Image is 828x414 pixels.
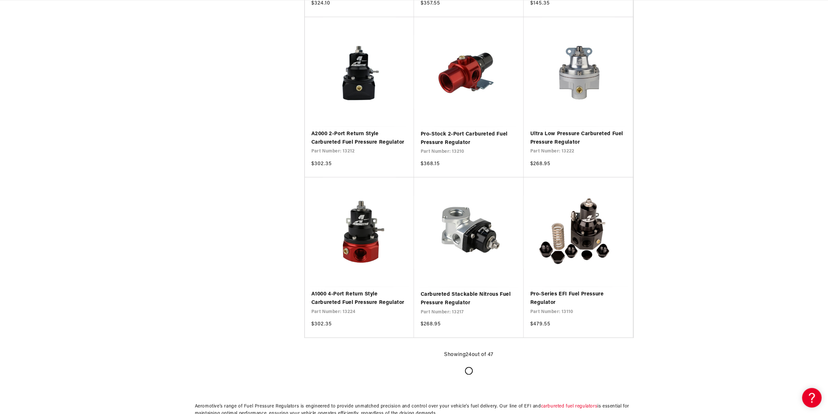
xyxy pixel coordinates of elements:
span: 24 [466,352,471,357]
a: A2000 2-Port Return Style Carbureted Fuel Pressure Regulator [311,130,408,146]
a: carbureted fuel regulators [541,404,597,408]
p: Showing out of 47 [444,350,494,359]
a: Carbureted Stackable Nitrous Fuel Pressure Regulator [420,290,517,307]
a: A1000 4-Port Return Style Carbureted Fuel Pressure Regulator [311,290,408,307]
a: Pro-Series EFI Fuel Pressure Regulator [530,290,626,307]
a: Pro-Stock 2-Port Carbureted Fuel Pressure Regulator [420,130,517,147]
a: Ultra Low Pressure Carbureted Fuel Pressure Regulator [530,130,626,146]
